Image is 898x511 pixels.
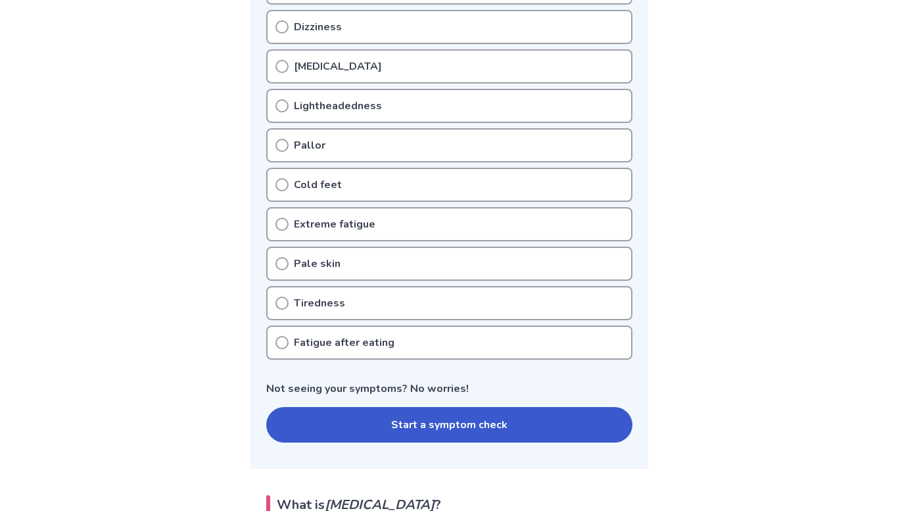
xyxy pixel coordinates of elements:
p: Pallor [294,137,325,153]
p: Cold feet [294,177,342,193]
p: Fatigue after eating [294,335,394,351]
p: Not seeing your symptoms? No worries! [266,381,632,397]
p: [MEDICAL_DATA] [294,59,382,74]
p: Pale skin [294,256,341,272]
p: Dizziness [294,19,342,35]
p: Tiredness [294,295,345,311]
p: Extreme fatigue [294,216,375,232]
p: Lightheadedness [294,98,382,114]
button: Start a symptom check [266,407,632,443]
